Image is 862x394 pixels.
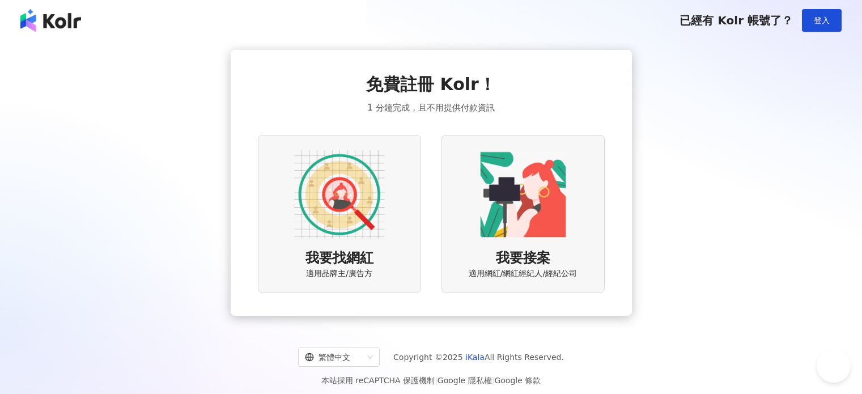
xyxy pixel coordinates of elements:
span: 1 分鐘完成，且不用提供付款資訊 [367,101,494,115]
span: 本站採用 reCAPTCHA 保護機制 [321,374,541,387]
span: 免費註冊 Kolr！ [366,73,496,96]
a: Google 隱私權 [438,376,492,385]
span: 我要找網紅 [305,249,373,268]
iframe: Help Scout Beacon - Open [817,349,851,383]
span: 適用網紅/網紅經紀人/經紀公司 [469,268,577,279]
img: KOL identity option [478,149,568,240]
img: AD identity option [294,149,385,240]
div: 繁體中文 [305,348,363,366]
span: 登入 [814,16,830,25]
a: iKala [465,353,485,362]
img: logo [20,9,81,32]
a: Google 條款 [494,376,541,385]
span: | [435,376,438,385]
span: 適用品牌主/廣告方 [306,268,372,279]
span: | [492,376,495,385]
span: 已經有 Kolr 帳號了？ [680,14,793,27]
button: 登入 [802,9,842,32]
span: 我要接案 [496,249,550,268]
span: Copyright © 2025 All Rights Reserved. [393,350,564,364]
